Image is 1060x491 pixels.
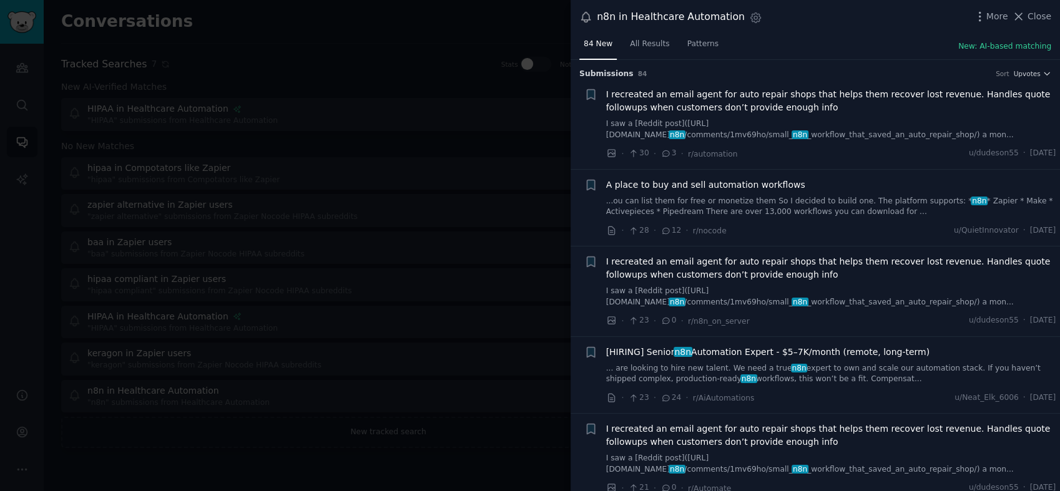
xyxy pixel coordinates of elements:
span: · [1023,315,1026,326]
span: r/AiAutomations [693,394,755,402]
span: 24 [660,392,681,404]
a: I recreated an email agent for auto repair shops that helps them recover lost revenue. Handles qu... [606,255,1056,281]
a: A place to buy and sell automation workflows [606,178,805,192]
a: 84 New [579,34,617,60]
span: · [685,391,688,404]
button: More [973,10,1008,23]
span: 3 [660,148,676,159]
span: n8n [669,298,685,306]
span: n8n [669,465,685,474]
span: 12 [660,225,681,236]
span: n8n [792,298,808,306]
span: u/dudeson55 [969,315,1019,326]
span: r/automation [688,150,738,158]
span: Submission s [579,69,634,80]
span: 30 [628,148,649,159]
a: I recreated an email agent for auto repair shops that helps them recover lost revenue. Handles qu... [606,422,1056,449]
span: 84 New [584,39,612,50]
span: · [1023,392,1026,404]
button: Close [1012,10,1051,23]
a: Patterns [683,34,723,60]
span: 23 [628,392,649,404]
a: I saw a [Reddit post]([URL][DOMAIN_NAME]n8n/comments/1mv69ho/small_n8n_workflow_that_saved_an_aut... [606,286,1056,308]
span: n8n [792,130,808,139]
span: n8n [740,374,757,383]
span: More [986,10,1008,23]
button: Upvotes [1013,69,1051,78]
span: · [680,314,683,328]
span: u/QuietInnovator [954,225,1019,236]
span: n8n [791,364,808,372]
span: u/Neat_Elk_6006 [954,392,1019,404]
span: [DATE] [1030,148,1056,159]
span: · [621,391,624,404]
span: n8n [674,347,692,357]
span: · [654,314,656,328]
span: All Results [630,39,669,50]
a: ...ou can list them for free or monetize them So I decided to build one. The platform supports: *... [606,196,1056,218]
a: All Results [626,34,674,60]
a: ... are looking to hire new talent. We need a truen8nexpert to own and scale our automation stack... [606,363,1056,385]
a: I recreated an email agent for auto repair shops that helps them recover lost revenue. Handles qu... [606,88,1056,114]
span: 23 [628,315,649,326]
span: 84 [638,70,647,77]
span: Upvotes [1013,69,1040,78]
span: · [654,224,656,237]
span: [HIRING] Senior Automation Expert - $5–7K/month (remote, long-term) [606,346,930,359]
span: Close [1028,10,1051,23]
a: [HIRING] Seniorn8nAutomation Expert - $5–7K/month (remote, long-term) [606,346,930,359]
span: n8n [792,465,808,474]
span: n8n [669,130,685,139]
span: · [680,147,683,160]
span: · [654,391,656,404]
span: [DATE] [1030,392,1056,404]
span: · [621,224,624,237]
button: New: AI-based matching [958,41,1051,52]
span: 28 [628,225,649,236]
span: [DATE] [1030,315,1056,326]
a: I saw a [Reddit post]([URL][DOMAIN_NAME]n8n/comments/1mv69ho/small_n8n_workflow_that_saved_an_aut... [606,119,1056,140]
span: · [621,147,624,160]
span: [DATE] [1030,225,1056,236]
span: · [1023,148,1026,159]
span: · [654,147,656,160]
div: n8n in Healthcare Automation [597,9,745,25]
span: n8n [971,197,988,205]
div: Sort [996,69,1009,78]
span: u/dudeson55 [969,148,1019,159]
span: · [1023,225,1026,236]
span: 0 [660,315,676,326]
a: I saw a [Reddit post]([URL][DOMAIN_NAME]n8n/comments/1mv69ho/small_n8n_workflow_that_saved_an_aut... [606,453,1056,475]
span: Patterns [687,39,719,50]
span: · [621,314,624,328]
span: r/nocode [693,226,727,235]
span: r/n8n_on_server [688,317,750,326]
span: · [685,224,688,237]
